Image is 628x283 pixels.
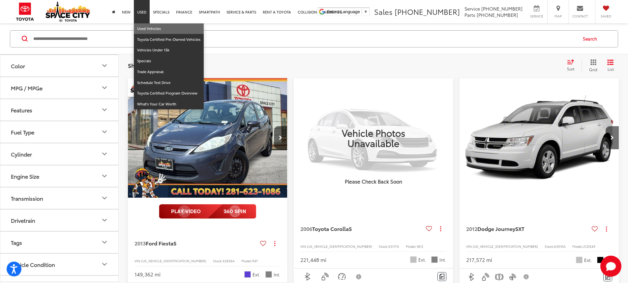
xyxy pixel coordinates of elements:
button: MPG / MPGeMPG / MPGe [0,77,119,98]
span: S [173,239,176,247]
img: Satellite Radio [509,273,517,281]
div: 149,362 mi [135,270,161,278]
img: Keyless Entry [321,272,329,281]
span: Stock: [379,244,388,249]
span: dropdown dots [274,241,275,246]
span: Ext. [584,257,592,263]
a: Select Language​ [327,9,368,14]
form: Search by Make, Model, or Keyword [33,31,577,46]
img: 2013 Ford Fiesta S [128,78,288,198]
a: Vehicles Under 15k [134,45,204,56]
span: Int. [439,257,446,263]
span: Service [464,5,480,12]
div: Transmission [101,194,108,202]
a: Toyota Certified Pre-Owned Vehicles [134,34,204,45]
img: Bluetooth® [304,272,312,281]
a: 2006Toyota CorollaS [300,225,423,232]
button: TagsTags [0,231,119,253]
span: Parts [464,12,475,18]
button: Select sort value [564,59,582,72]
span: dropdown dots [440,226,441,231]
button: Actions [435,223,446,234]
span: 53117A [388,244,399,249]
button: FeaturesFeatures [0,99,119,120]
div: Color [101,62,108,70]
a: 2012Dodge JourneySXT [466,225,589,232]
span: Stock: [213,258,223,263]
span: Stock: [545,244,554,249]
span: 52826A [223,258,235,263]
button: Toggle Chat Window [600,256,621,277]
button: ColorColor [0,55,119,76]
button: Search [577,30,607,47]
img: Vehicle Photos Unavailable Please Check Back Soon [294,78,453,197]
svg: Start Chat [600,256,621,277]
span: Gray [265,271,272,278]
span: Service [529,14,544,18]
div: Engine Size [101,172,108,180]
span: Model: [572,244,583,249]
img: full motion video [159,204,256,219]
a: Toyota Certified Program Overview [134,88,204,99]
span: 2012 [466,225,477,232]
span: 2013 [135,239,146,247]
span: VIN: [135,258,141,263]
span: Bright Silver Metallic Clearcoat [576,257,583,263]
div: Color [11,62,25,69]
span: Int. [274,271,281,278]
button: Engine SizeEngine Size [0,165,119,186]
div: Drivetrain [101,216,108,224]
div: 2012 Dodge Journey SXT 0 [459,78,619,198]
span: Model: [406,244,417,249]
span: Select Language [327,9,360,14]
span: Ext. [253,271,260,278]
span: Ford Fiesta [146,239,173,247]
span: Model: [241,258,252,263]
div: Transmission [11,195,43,201]
button: Comments [603,272,612,281]
span: VIN: [466,244,473,249]
button: List View [602,59,619,72]
span: P4T [252,258,258,263]
a: Used Vehicles [134,23,204,34]
img: Comments [605,274,611,280]
div: 2013 Ford Fiesta S 0 [128,78,288,198]
span: List [607,66,614,71]
div: Vehicle Condition [11,261,55,267]
span: Dodge Journey [477,225,515,232]
img: Emergency Brake Assist [495,273,503,281]
span: 63010A [554,244,566,249]
span: Contact [572,14,588,18]
span: S [349,225,352,232]
button: Actions [601,223,612,235]
div: MPG / MPGe [11,84,43,91]
span: [US_VEHICLE_IDENTIFICATION_NUMBER] [141,258,206,263]
img: 2012 Dodge Journey SXT [459,78,619,198]
span: Sales [374,6,393,17]
button: Next image [606,126,619,149]
span: 2006 [300,225,312,232]
a: What's Your Car Worth [134,99,204,109]
span: [US_VEHICLE_IDENTIFICATION_NUMBER] [307,244,372,249]
span: [PHONE_NUMBER] [477,12,518,18]
button: Comments [437,272,446,281]
div: MPG / MPGe [101,84,108,92]
button: Fuel TypeFuel Type [0,121,119,142]
div: Engine Size [11,173,39,179]
span: [PHONE_NUMBER] [395,6,460,17]
a: 2013Ford FiestaS [135,240,257,247]
span: SXT [515,225,524,232]
span: Map [551,14,565,18]
img: Space City Toyota [45,1,90,22]
div: 217,572 mi [466,256,492,264]
div: Fuel Type [11,128,34,135]
a: Schedule Test Drive [134,77,204,88]
div: Cylinder [101,150,108,158]
span: 1812 [417,244,423,249]
span: Saved [599,14,613,18]
div: Drivetrain [11,217,35,223]
button: Grid View [582,59,602,72]
span: [US_VEHICLE_IDENTIFICATION_NUMBER] [473,244,538,249]
a: VIEW_DETAILS [294,78,453,197]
